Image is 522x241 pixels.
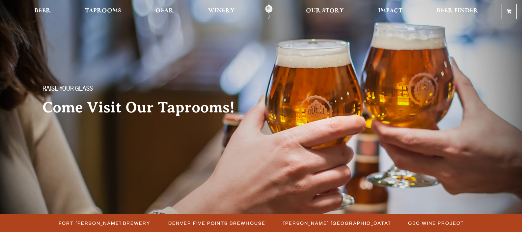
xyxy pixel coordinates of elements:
span: Winery [208,8,234,14]
a: [PERSON_NAME] [GEOGRAPHIC_DATA] [279,218,394,228]
span: Impact [378,8,402,14]
span: Beer Finder [437,8,478,14]
a: Fort [PERSON_NAME] Brewery [55,218,154,228]
a: Impact [374,4,407,19]
span: Beer [35,8,51,14]
span: Fort [PERSON_NAME] Brewery [59,218,151,228]
a: Our Story [302,4,348,19]
a: Odell Home [257,4,281,19]
span: Taprooms [85,8,121,14]
a: Gear [151,4,178,19]
span: OBC Wine Project [408,218,464,228]
span: Denver Five Points Brewhouse [168,218,265,228]
span: [PERSON_NAME] [GEOGRAPHIC_DATA] [283,218,390,228]
a: Beer [30,4,55,19]
span: Our Story [306,8,344,14]
h2: Come Visit Our Taprooms! [42,99,248,116]
a: OBC Wine Project [404,218,467,228]
a: Winery [204,4,239,19]
span: Raise your glass [42,85,93,94]
span: Gear [155,8,174,14]
a: Taprooms [81,4,125,19]
a: Denver Five Points Brewhouse [164,218,269,228]
a: Beer Finder [432,4,482,19]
